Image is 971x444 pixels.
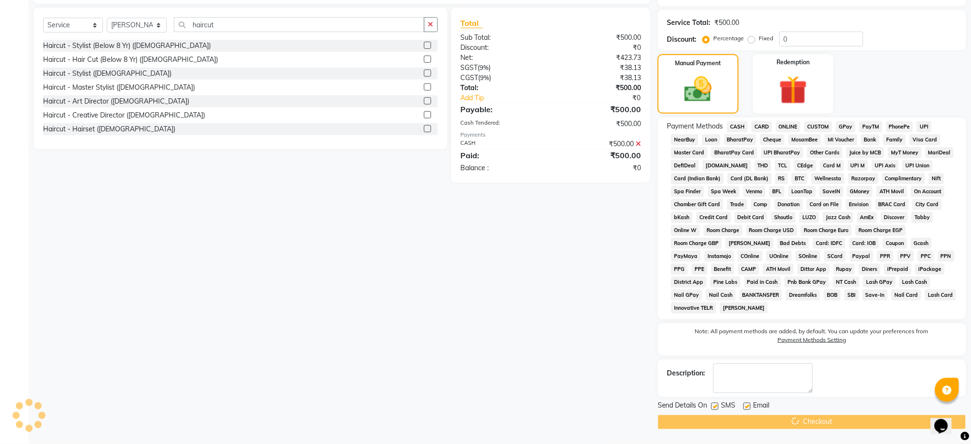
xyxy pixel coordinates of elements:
[551,53,648,63] div: ₹423.73
[820,160,844,171] span: Card M
[883,134,906,145] span: Family
[813,238,845,249] span: Card: IDFC
[667,35,697,45] div: Discount:
[850,251,874,262] span: Paypal
[461,63,478,72] span: SGST
[917,121,932,132] span: UPI
[801,225,852,236] span: Room Charge Euro
[711,264,735,275] span: Benefit
[667,368,706,378] div: Description:
[551,139,648,149] div: ₹500.00
[918,251,934,262] span: PPC
[807,199,842,210] span: Card on File
[454,93,567,103] a: Add Tip
[847,186,873,197] span: GMoney
[846,147,884,158] span: Juice by MCB
[671,212,693,223] span: bKash
[671,199,723,210] span: Chamber Gift Card
[872,160,899,171] span: UPI Axis
[671,134,698,145] span: NearBuy
[728,173,772,184] span: Card (DL Bank)
[551,83,648,93] div: ₹500.00
[744,277,781,288] span: Paid in Cash
[929,173,944,184] span: Nift
[796,251,821,262] span: SOnline
[667,121,723,131] span: Payment Methods
[769,186,785,197] span: BFL
[884,264,912,275] span: iPrepaid
[824,290,841,301] span: BOB
[43,96,189,106] div: Haircut - Art Director ([DEMOGRAPHIC_DATA])
[724,134,757,145] span: BharatPay
[763,264,794,275] span: ATH Movil
[770,72,816,108] img: _gift.svg
[551,150,648,161] div: ₹500.00
[912,212,933,223] span: Tabby
[938,251,955,262] span: PPN
[785,277,829,288] span: Pnb Bank GPay
[454,139,551,149] div: CASH
[658,401,708,413] span: Send Details On
[752,121,772,132] span: CARD
[708,186,740,197] span: Spa Week
[551,63,648,73] div: ₹38.13
[766,251,792,262] span: UOnline
[454,163,551,173] div: Balance :
[551,163,648,173] div: ₹0
[454,150,551,161] div: Paid:
[877,186,907,197] span: ATH Movil
[834,264,856,275] span: Rupay
[720,303,768,314] span: [PERSON_NAME]
[738,251,763,262] span: COnline
[671,173,724,184] span: Card (Indian Bank)
[551,73,648,83] div: ₹38.13
[925,290,956,301] span: Lash Card
[43,41,211,51] div: Haircut - Stylist (Below 8 Yr) ([DEMOGRAPHIC_DATA])
[775,199,803,210] span: Donation
[567,93,648,103] div: ₹0
[777,58,810,67] label: Redemption
[798,264,830,275] span: Dittor App
[454,63,551,73] div: ( )
[863,290,888,301] span: Save-In
[845,290,859,301] span: SBI
[925,147,954,158] span: MariDeal
[800,212,819,223] span: LUZO
[43,55,218,65] div: Haircut - Hair Cut (Below 8 Yr) ([DEMOGRAPHIC_DATA])
[480,74,490,82] span: 9%
[480,64,489,71] span: 9%
[727,121,748,132] span: CASH
[461,73,479,82] span: CGST
[461,18,483,28] span: Total
[454,53,551,63] div: Net:
[788,134,821,145] span: MosamBee
[671,277,707,288] span: District App
[671,238,722,249] span: Room Charge GBP
[786,290,820,301] span: Dreamfolks
[706,290,736,301] span: Nail Cash
[715,18,740,28] div: ₹500.00
[710,277,741,288] span: Pine Labs
[551,119,648,129] div: ₹500.00
[771,212,796,223] span: Shoutlo
[454,43,551,53] div: Discount:
[891,290,921,301] span: Nail Card
[551,43,648,53] div: ₹0
[915,264,945,275] span: iPackage
[788,186,816,197] span: LoanTap
[667,18,711,28] div: Service Total:
[735,212,768,223] span: Debit Card
[692,264,708,275] span: PPE
[804,121,832,132] span: CUSTOM
[705,251,734,262] span: Instamojo
[671,251,701,262] span: PayMaya
[910,134,940,145] span: Visa Card
[849,238,879,249] span: Card: IOB
[876,199,909,210] span: BRAC Card
[775,160,790,171] span: TCL
[727,199,747,210] span: Trade
[754,401,770,413] span: Email
[820,186,844,197] span: SaveIN
[726,238,774,249] span: [PERSON_NAME]
[861,134,880,145] span: Bank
